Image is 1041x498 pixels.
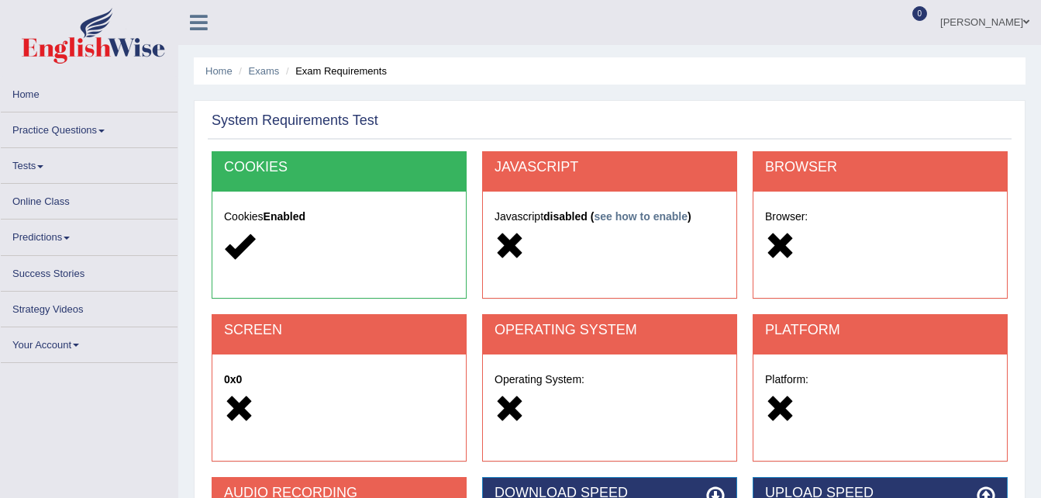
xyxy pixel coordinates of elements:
a: Exams [249,65,280,77]
h5: Browser: [765,211,995,223]
a: Tests [1,148,178,178]
h2: JAVASCRIPT [495,160,725,175]
h5: Cookies [224,211,454,223]
a: Online Class [1,184,178,214]
h2: BROWSER [765,160,995,175]
strong: Enabled [264,210,305,223]
a: Your Account [1,327,178,358]
h5: Operating System: [495,374,725,386]
a: Strategy Videos [1,292,178,322]
a: Home [1,77,178,107]
h2: COOKIES [224,160,454,175]
li: Exam Requirements [282,64,387,78]
strong: disabled ( ) [543,210,691,223]
a: Practice Questions [1,112,178,143]
a: Home [205,65,233,77]
h2: SCREEN [224,323,454,338]
h2: OPERATING SYSTEM [495,323,725,338]
a: see how to enable [594,210,688,223]
a: Success Stories [1,256,178,286]
h5: Platform: [765,374,995,386]
strong: 0x0 [224,373,242,386]
span: 0 [912,6,928,21]
a: Predictions [1,220,178,250]
h2: PLATFORM [765,323,995,338]
h5: Javascript [495,211,725,223]
h2: System Requirements Test [212,113,378,129]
